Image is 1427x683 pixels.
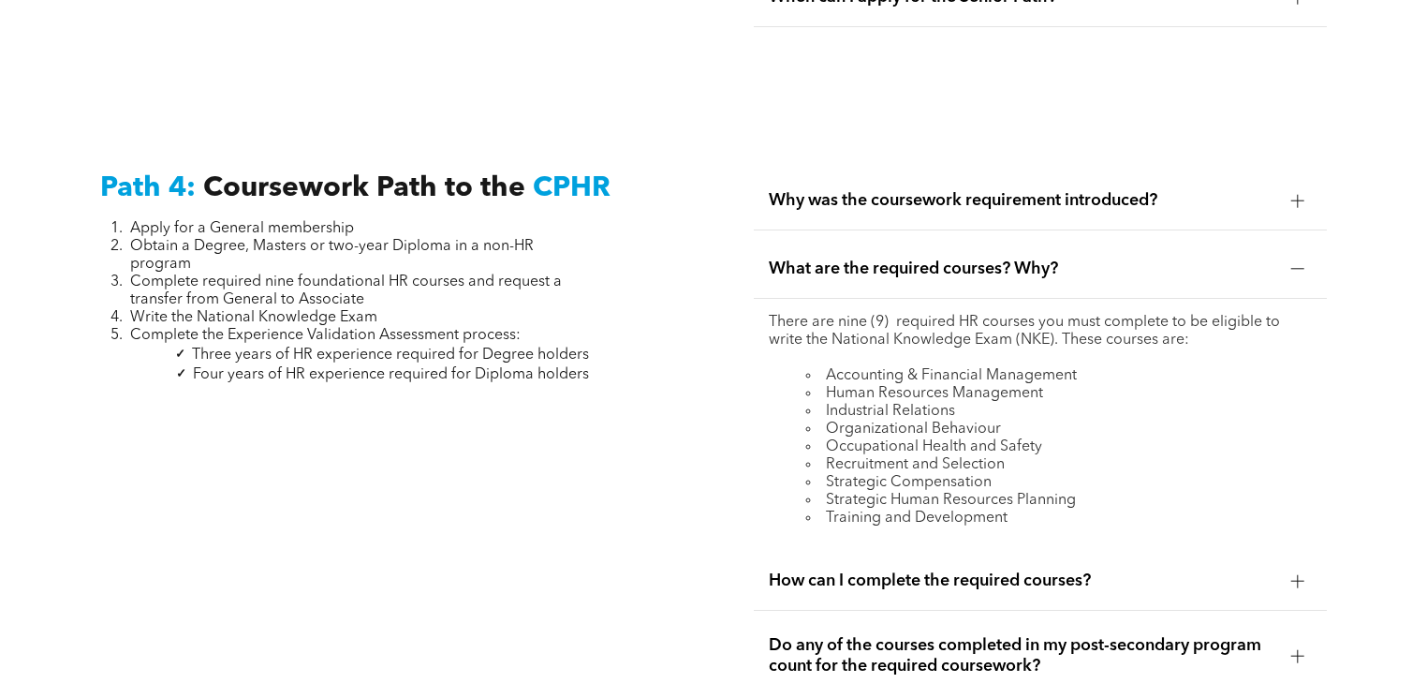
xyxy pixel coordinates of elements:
[806,474,1312,492] li: Strategic Compensation
[806,492,1312,510] li: Strategic Human Resources Planning
[130,328,521,343] span: Complete the Experience Validation Assessment process:
[130,221,354,236] span: Apply for a General membership
[769,190,1276,211] span: Why was the coursework requirement introduced?
[806,438,1312,456] li: Occupational Health and Safety
[806,456,1312,474] li: Recruitment and Selection
[769,314,1312,349] p: There are nine (9) required HR courses you must complete to be eligible to write the National Kno...
[130,239,534,272] span: Obtain a Degree, Masters or two-year Diploma in a non-HR program
[769,259,1276,279] span: What are the required courses? Why?
[806,403,1312,421] li: Industrial Relations
[100,174,196,202] span: Path 4:
[806,385,1312,403] li: Human Resources Management
[806,367,1312,385] li: Accounting & Financial Management
[130,275,562,307] span: Complete required nine foundational HR courses and request a transfer from General to Associate
[769,635,1276,676] span: Do any of the courses completed in my post-secondary program count for the required coursework?
[193,367,589,382] span: Four years of HR experience required for Diploma holders
[130,310,377,325] span: Write the National Knowledge Exam
[769,571,1276,591] span: How can I complete the required courses?
[806,421,1312,438] li: Organizational Behaviour
[203,174,525,202] span: Coursework Path to the
[806,510,1312,527] li: Training and Development
[533,174,611,202] span: CPHR
[192,348,589,363] span: Three years of HR experience required for Degree holders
